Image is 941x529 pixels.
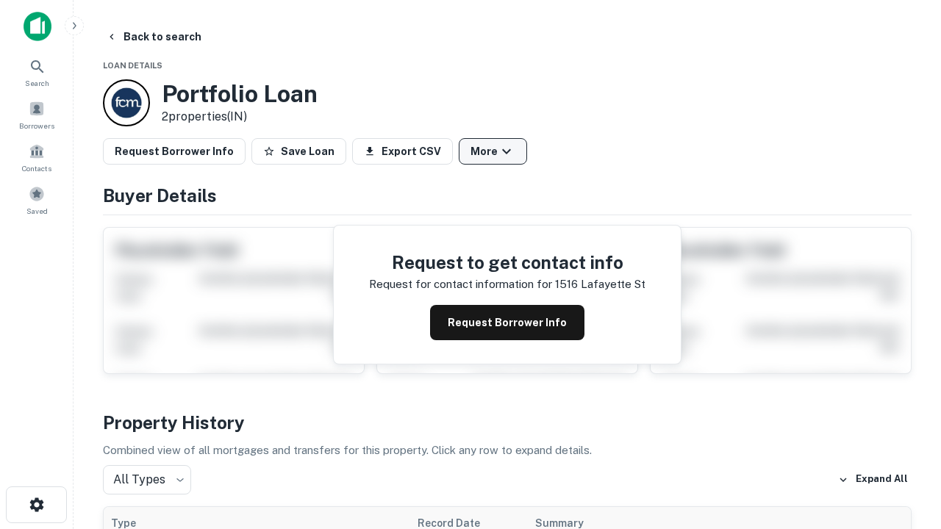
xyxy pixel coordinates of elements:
p: Combined view of all mortgages and transfers for this property. Click any row to expand details. [103,442,912,459]
h4: Property History [103,409,912,436]
a: Saved [4,180,69,220]
button: Export CSV [352,138,453,165]
span: Contacts [22,162,51,174]
h4: Buyer Details [103,182,912,209]
span: Saved [26,205,48,217]
button: Request Borrower Info [430,305,584,340]
button: Request Borrower Info [103,138,246,165]
button: More [459,138,527,165]
a: Borrowers [4,95,69,134]
button: Back to search [100,24,207,50]
img: capitalize-icon.png [24,12,51,41]
h4: Request to get contact info [369,249,645,276]
button: Expand All [834,469,912,491]
p: 2 properties (IN) [162,108,318,126]
div: All Types [103,465,191,494]
p: 1516 lafayette st [555,276,645,293]
a: Search [4,52,69,92]
h3: Portfolio Loan [162,80,318,108]
iframe: Chat Widget [867,364,941,435]
button: Save Loan [251,138,346,165]
span: Borrowers [19,120,54,132]
span: Search [25,77,49,89]
p: Request for contact information for [369,276,552,293]
span: Loan Details [103,61,162,70]
a: Contacts [4,137,69,177]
